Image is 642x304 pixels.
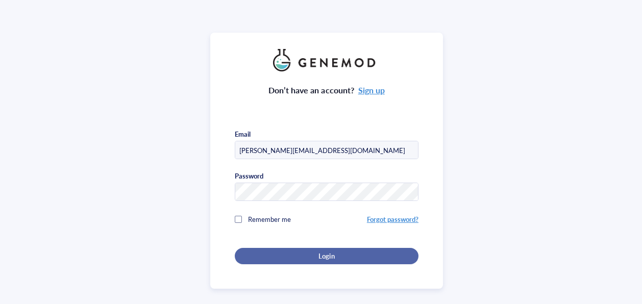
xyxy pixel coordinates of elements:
div: Password [235,171,263,181]
div: Don’t have an account? [268,84,385,97]
a: Forgot password? [367,214,418,224]
span: Remember me [248,214,291,224]
span: Login [318,251,334,261]
a: Sign up [358,84,385,96]
button: Login [235,248,418,264]
img: genemod_logo_light-BcqUzbGq.png [273,49,380,71]
div: Email [235,130,251,139]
